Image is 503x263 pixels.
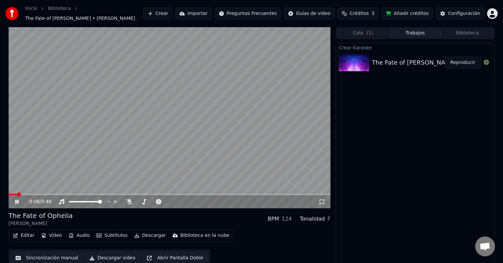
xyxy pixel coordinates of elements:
div: Crear Karaoke [336,43,494,51]
span: 3:46 [41,198,51,205]
div: 124 [282,215,292,223]
button: Créditos3 [337,8,379,20]
div: / [29,198,45,205]
span: 0:06 [29,198,39,205]
div: Configuración [448,10,480,17]
button: Descargar [131,231,169,240]
div: F [327,215,330,223]
button: Añadir créditos [381,8,433,20]
span: ( 1 ) [367,30,373,36]
img: youka [5,7,19,20]
button: Cola [337,28,389,38]
a: Inicio [25,5,37,12]
button: Editar [10,231,37,240]
button: Subtítulos [94,231,130,240]
button: Configuración [436,8,484,20]
button: Video [38,231,65,240]
button: Reproducir [445,57,481,69]
span: Créditos [350,10,369,17]
div: [PERSON_NAME] [9,220,73,227]
div: Chat abierto [475,237,495,256]
button: Crear [143,8,173,20]
span: 3 [372,10,375,17]
div: Biblioteca en la nube [180,232,229,239]
button: Preguntas Frecuentes [215,8,281,20]
button: Importar [175,8,212,20]
button: Audio [66,231,92,240]
span: The Fate of [PERSON_NAME] • [PERSON_NAME] [25,15,135,22]
button: Guías de video [284,8,335,20]
button: Biblioteca [441,28,494,38]
a: Biblioteca [48,5,71,12]
div: Tonalidad [300,215,325,223]
div: The Fate of Ophelia [9,211,73,220]
nav: breadcrumb [25,5,143,22]
button: Trabajos [389,28,441,38]
div: BPM [268,215,279,223]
